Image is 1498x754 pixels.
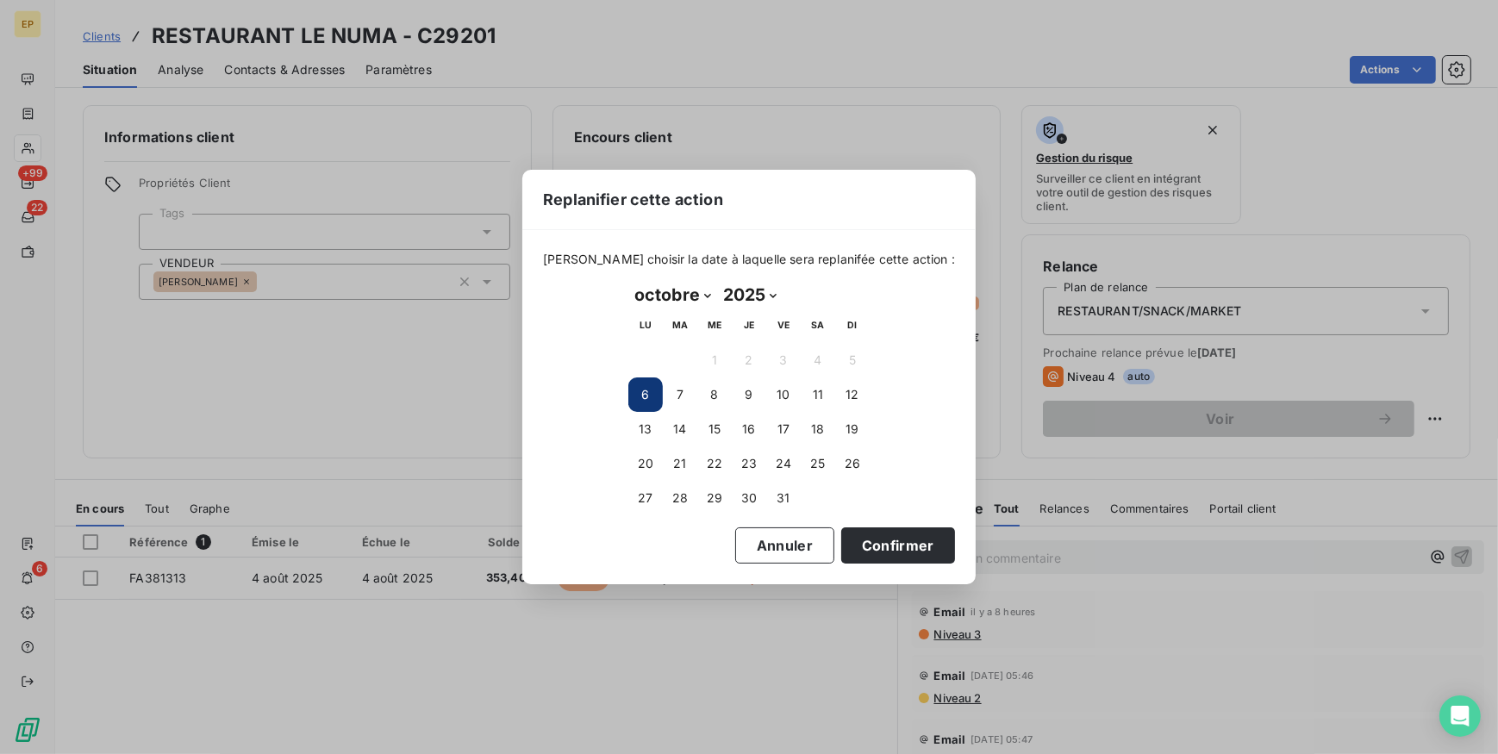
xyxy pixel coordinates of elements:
button: Confirmer [841,527,955,564]
th: dimanche [835,308,870,343]
button: 3 [766,343,801,377]
button: 5 [835,343,870,377]
th: mercredi [697,308,732,343]
button: 18 [801,412,835,446]
button: 2 [732,343,766,377]
button: 12 [835,377,870,412]
button: 25 [801,446,835,481]
button: 20 [628,446,663,481]
button: 15 [697,412,732,446]
button: 21 [663,446,697,481]
th: lundi [628,308,663,343]
button: 9 [732,377,766,412]
button: 14 [663,412,697,446]
span: [PERSON_NAME] choisir la date à laquelle sera replanifée cette action : [543,251,955,268]
button: 30 [732,481,766,515]
button: 23 [732,446,766,481]
button: Annuler [735,527,834,564]
th: jeudi [732,308,766,343]
button: 24 [766,446,801,481]
div: Open Intercom Messenger [1439,695,1481,737]
button: 10 [766,377,801,412]
th: vendredi [766,308,801,343]
button: 7 [663,377,697,412]
button: 4 [801,343,835,377]
button: 31 [766,481,801,515]
button: 16 [732,412,766,446]
button: 1 [697,343,732,377]
th: samedi [801,308,835,343]
button: 8 [697,377,732,412]
span: Replanifier cette action [543,188,723,211]
button: 28 [663,481,697,515]
button: 6 [628,377,663,412]
th: mardi [663,308,697,343]
button: 27 [628,481,663,515]
button: 11 [801,377,835,412]
button: 29 [697,481,732,515]
button: 22 [697,446,732,481]
button: 17 [766,412,801,446]
button: 19 [835,412,870,446]
button: 26 [835,446,870,481]
button: 13 [628,412,663,446]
